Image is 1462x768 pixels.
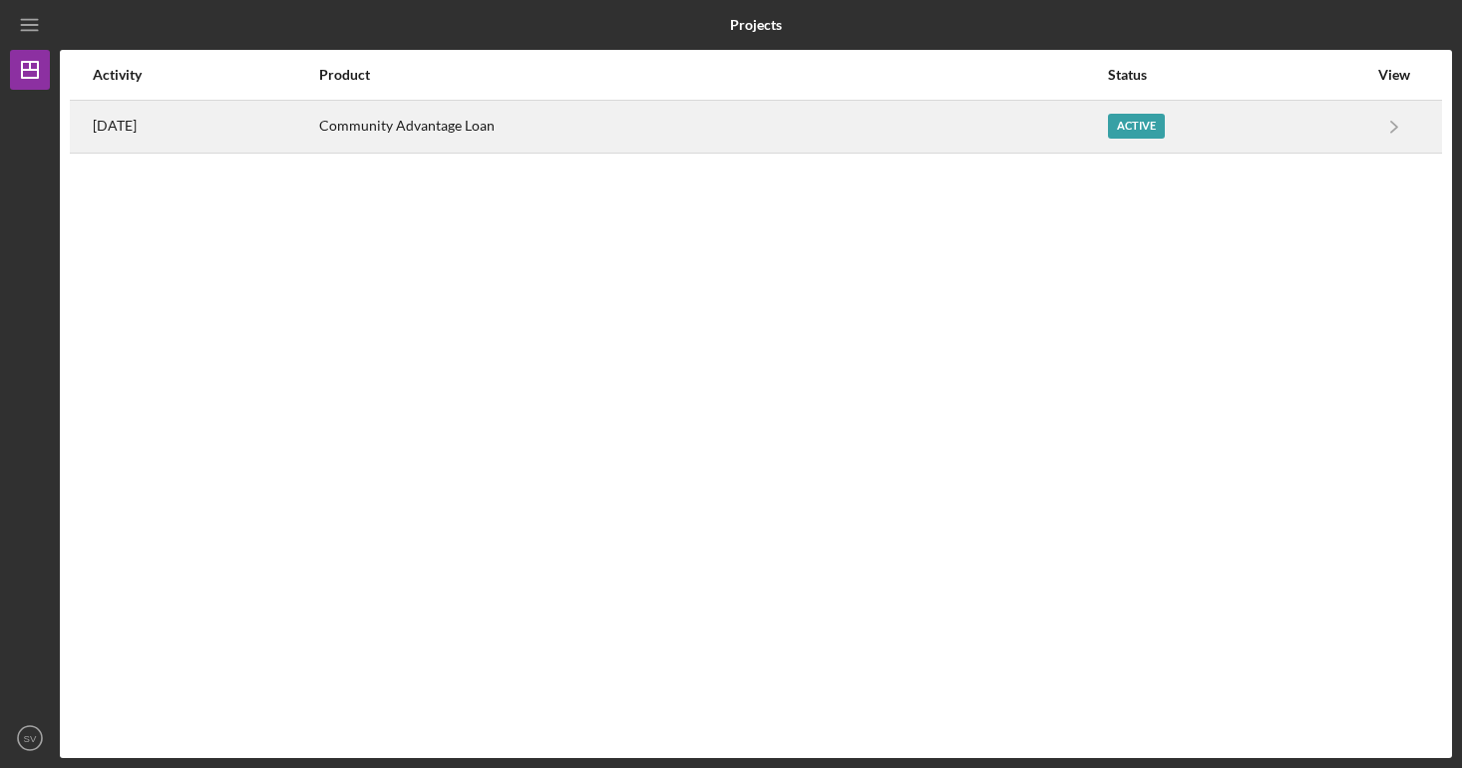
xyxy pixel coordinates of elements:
text: SV [24,733,37,744]
div: Product [319,67,1106,83]
div: Activity [93,67,317,83]
time: 2025-09-08 23:11 [93,118,137,134]
div: Active [1108,114,1165,139]
div: Status [1108,67,1367,83]
div: View [1369,67,1419,83]
button: SV [10,718,50,758]
b: Projects [730,17,782,33]
div: Community Advantage Loan [319,102,1106,152]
